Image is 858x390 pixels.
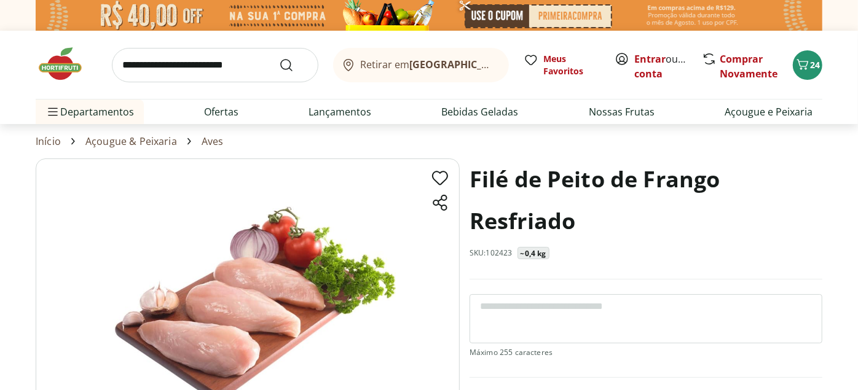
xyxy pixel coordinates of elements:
span: 24 [810,59,820,71]
span: ou [634,52,689,81]
div: [PERSON_NAME]: [DOMAIN_NAME] [32,32,176,42]
a: Açougue e Peixaria [725,104,813,119]
div: v 4.0.25 [34,20,60,29]
div: Domínio [65,72,94,80]
a: Ofertas [204,104,238,119]
h1: Filé de Peito de Frango Resfriado [470,158,822,242]
a: Açougue & Peixaria [85,136,177,147]
img: tab_domain_overview_orange.svg [51,71,61,81]
button: Retirar em[GEOGRAPHIC_DATA]/[GEOGRAPHIC_DATA] [333,48,509,82]
p: SKU: 102423 [470,248,513,258]
p: ~0,4 kg [521,249,546,259]
img: website_grey.svg [20,32,30,42]
a: Lançamentos [309,104,371,119]
a: Meus Favoritos [524,53,600,77]
a: Início [36,136,61,147]
span: Departamentos [45,97,134,127]
span: Retirar em [361,59,497,70]
div: Palavras-chave [143,72,197,80]
button: Carrinho [793,50,822,80]
button: Submit Search [279,58,309,72]
a: Nossas Frutas [589,104,655,119]
a: Bebidas Geladas [442,104,519,119]
a: Criar conta [634,52,702,80]
span: Meus Favoritos [543,53,600,77]
a: Comprar Novamente [720,52,777,80]
input: search [112,48,318,82]
button: Menu [45,97,60,127]
img: tab_keywords_by_traffic_grey.svg [130,71,140,81]
img: Hortifruti [36,45,97,82]
a: Aves [202,136,224,147]
img: logo_orange.svg [20,20,30,29]
b: [GEOGRAPHIC_DATA]/[GEOGRAPHIC_DATA] [410,58,617,71]
a: Entrar [634,52,666,66]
